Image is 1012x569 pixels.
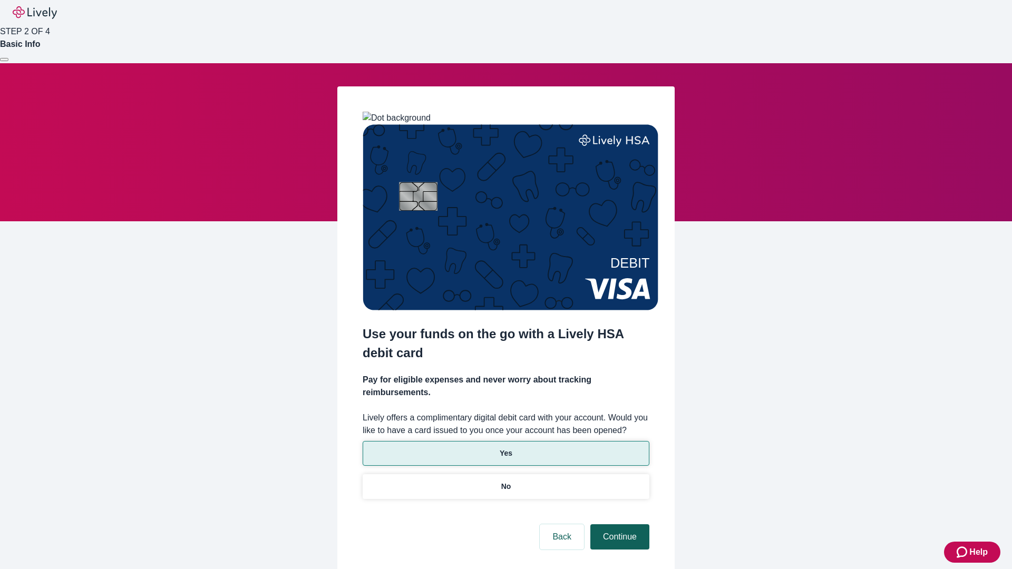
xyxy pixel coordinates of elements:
[957,546,969,558] svg: Zendesk support icon
[363,374,649,399] h4: Pay for eligible expenses and never worry about tracking reimbursements.
[363,112,431,124] img: Dot background
[969,546,988,558] span: Help
[13,6,57,19] img: Lively
[944,542,1000,563] button: Zendesk support iconHelp
[590,524,649,550] button: Continue
[363,411,649,437] label: Lively offers a complimentary digital debit card with your account. Would you like to have a card...
[363,441,649,466] button: Yes
[500,448,512,459] p: Yes
[363,124,658,310] img: Debit card
[501,481,511,492] p: No
[363,325,649,362] h2: Use your funds on the go with a Lively HSA debit card
[540,524,584,550] button: Back
[363,474,649,499] button: No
